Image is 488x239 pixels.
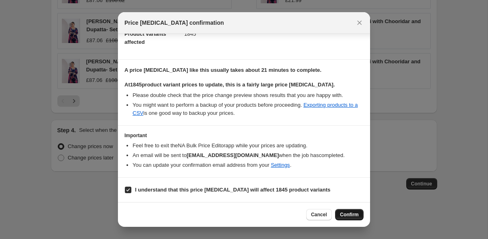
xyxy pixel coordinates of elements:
[133,151,364,159] li: An email will be sent to when the job has completed .
[124,67,321,73] b: A price [MEDICAL_DATA] like this usually takes about 21 minutes to complete.
[306,209,332,220] button: Cancel
[124,132,364,139] h3: Important
[133,142,364,150] li: Feel free to exit the NA Bulk Price Editor app while your prices are updating.
[184,23,364,45] dd: 1845
[133,101,364,117] li: You might want to perform a backup of your products before proceeding. is one good way to backup ...
[133,161,364,169] li: You can update your confirmation email address from your .
[124,19,224,27] span: Price [MEDICAL_DATA] confirmation
[354,17,365,28] button: Close
[187,152,279,158] b: [EMAIL_ADDRESS][DOMAIN_NAME]
[133,91,364,99] li: Please double check that the price change preview shows results that you are happy with.
[335,209,364,220] button: Confirm
[271,162,290,168] a: Settings
[133,102,358,116] a: Exporting products to a CSV
[311,211,327,218] span: Cancel
[340,211,359,218] span: Confirm
[135,187,331,193] b: I understand that this price [MEDICAL_DATA] will affect 1845 product variants
[124,82,335,88] b: At 1845 product variant prices to update, this is a fairly large price [MEDICAL_DATA].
